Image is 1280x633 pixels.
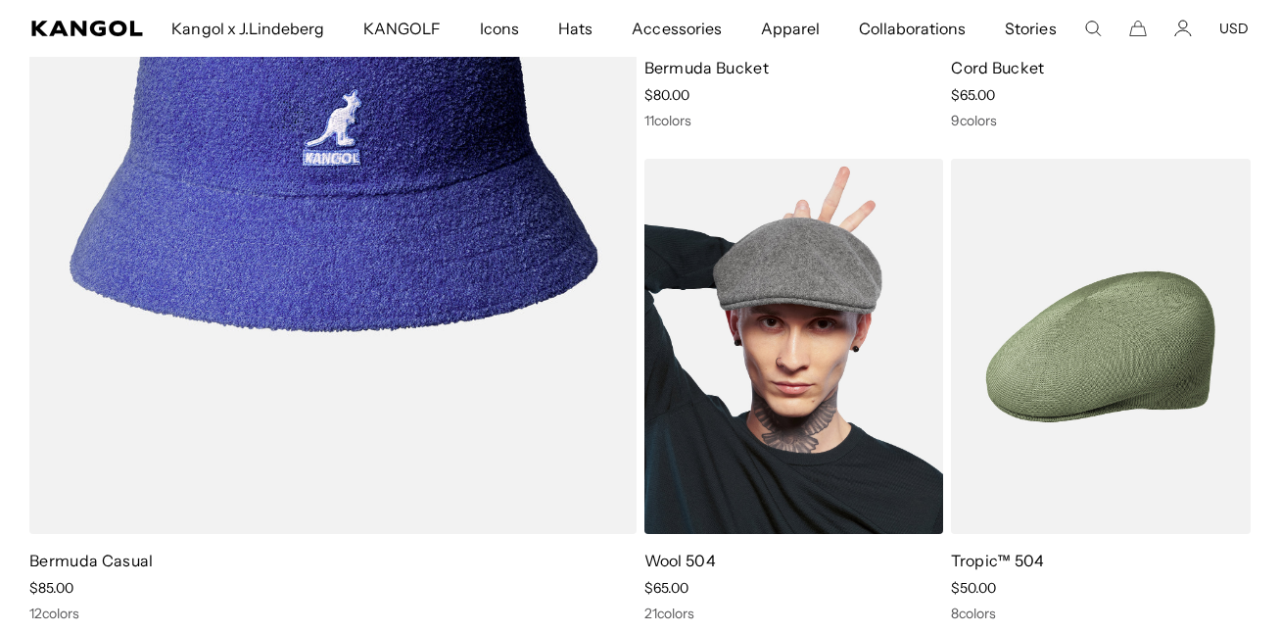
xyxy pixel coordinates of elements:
img: Wool 504 [644,159,944,535]
div: 11 colors [644,112,944,129]
a: Cord Bucket [951,58,1045,77]
span: $65.00 [951,86,995,104]
span: $80.00 [644,86,689,104]
div: 12 colors [29,605,637,622]
a: Account [1174,20,1192,37]
a: Tropic™ 504 [951,551,1045,570]
img: Tropic™ 504 [951,159,1251,535]
div: 9 colors [951,112,1251,129]
span: $50.00 [951,579,996,597]
span: $65.00 [644,579,688,597]
a: Bermuda Bucket [644,58,769,77]
a: Wool 504 [644,551,717,570]
summary: Search here [1084,20,1102,37]
div: 8 colors [951,605,1251,622]
div: 21 colors [644,605,944,622]
a: Bermuda Casual [29,551,153,570]
button: Cart [1129,20,1147,37]
button: USD [1219,20,1249,37]
a: Kangol [31,21,144,36]
span: $85.00 [29,579,73,597]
